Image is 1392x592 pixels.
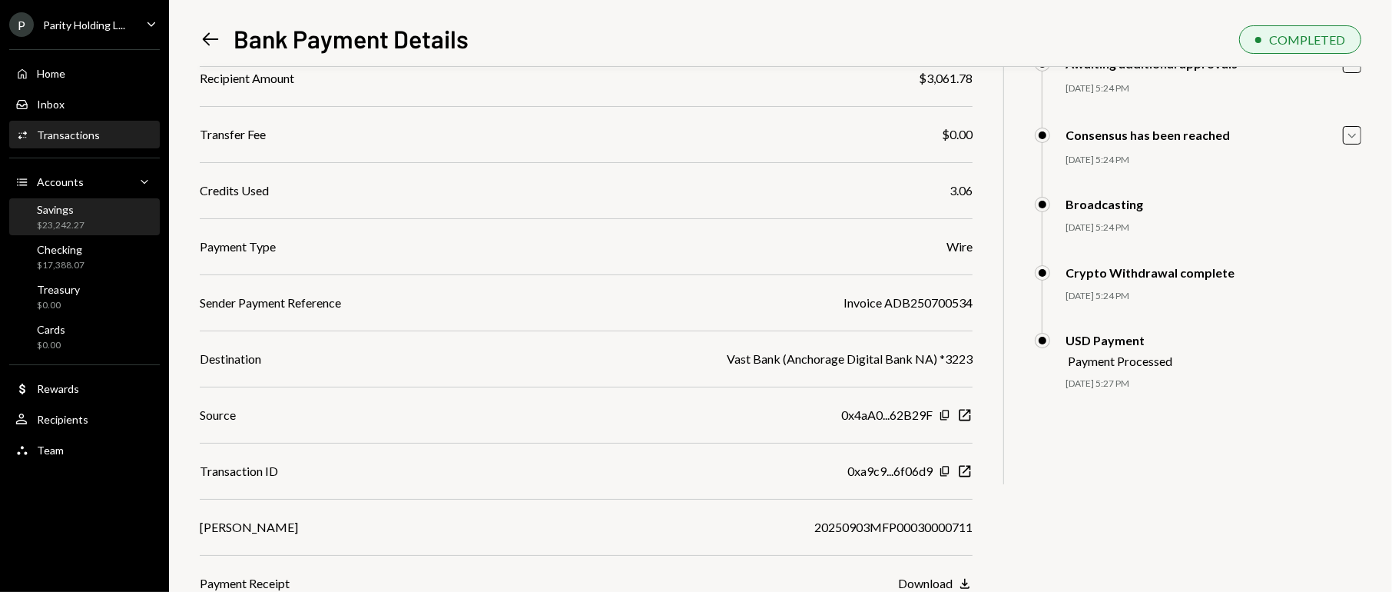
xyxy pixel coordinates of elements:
div: Inbox [37,98,65,111]
div: Payment Type [200,238,276,256]
div: $3,061.78 [919,69,973,88]
a: Rewards [9,374,160,402]
a: Team [9,436,160,464]
div: COMPLETED [1269,32,1345,47]
div: Recipients [37,413,88,426]
div: Invoice ADB250700534 [843,294,973,312]
div: Crypto Withdrawal complete [1066,265,1235,280]
div: Treasury [37,283,80,296]
a: Savings$23,242.27 [9,198,160,235]
a: Cards$0.00 [9,318,160,355]
div: [DATE] 5:24 PM [1066,82,1361,95]
div: Transaction ID [200,462,278,481]
div: Download [898,576,953,590]
div: Rewards [37,382,79,395]
div: [DATE] 5:24 PM [1066,290,1361,303]
div: 0x4aA0...62B29F [841,406,933,424]
a: Inbox [9,90,160,118]
div: $0.00 [942,125,973,144]
div: $17,388.07 [37,259,85,272]
div: Parity Holding L... [43,18,125,32]
div: Broadcasting [1066,197,1143,211]
div: Home [37,67,65,80]
a: Recipients [9,405,160,433]
div: $0.00 [37,339,65,352]
div: Credits Used [200,181,269,200]
div: [DATE] 5:24 PM [1066,154,1361,167]
div: [DATE] 5:27 PM [1066,377,1361,391]
div: $0.00 [37,299,80,312]
div: P [9,12,34,37]
a: Home [9,59,160,87]
div: Destination [200,350,261,368]
a: Checking$17,388.07 [9,238,160,275]
div: Checking [37,243,85,256]
div: Vast Bank (Anchorage Digital Bank NA) *3223 [727,350,973,368]
div: Recipient Amount [200,69,294,88]
div: Transactions [37,128,100,141]
div: 0xa9c9...6f06d9 [847,462,933,481]
h1: Bank Payment Details [234,23,469,54]
a: Treasury$0.00 [9,278,160,315]
div: [PERSON_NAME] [200,518,298,537]
div: [DATE] 5:24 PM [1066,221,1361,234]
div: Accounts [37,175,84,188]
div: Savings [37,203,85,216]
a: Transactions [9,121,160,148]
div: USD Payment [1066,333,1172,348]
div: Sender Payment Reference [200,294,341,312]
div: $23,242.27 [37,219,85,232]
div: 20250903MFP00030000711 [814,518,973,537]
div: Cards [37,323,65,336]
div: Team [37,444,64,457]
a: Accounts [9,168,160,195]
div: Payment Processed [1068,354,1172,368]
div: Transfer Fee [200,125,266,144]
div: Wire [946,238,973,256]
div: 3.06 [950,181,973,200]
div: Source [200,406,236,424]
div: Consensus has been reached [1066,128,1230,142]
